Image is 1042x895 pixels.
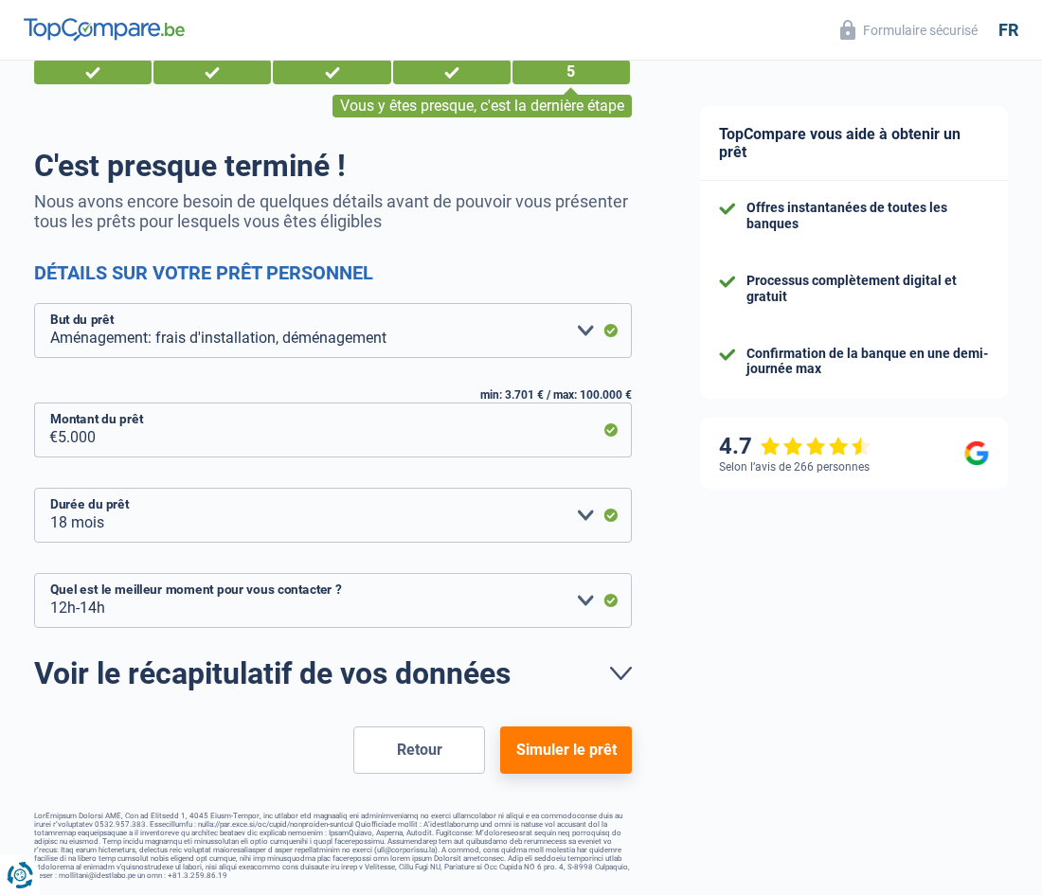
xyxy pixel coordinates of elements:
img: TopCompare Logo [24,18,185,41]
div: min: 3.701 € / max: 100.000 € [34,388,632,402]
a: Voir le récapitulatif de vos données [34,658,632,689]
div: Processus complètement digital et gratuit [746,273,989,305]
h2: Détails sur votre prêt personnel [34,261,632,284]
div: fr [998,20,1018,41]
button: Simuler le prêt [500,726,632,774]
div: 1 [34,60,152,84]
div: 2 [153,60,271,84]
div: Selon l’avis de 266 personnes [719,460,870,474]
div: Confirmation de la banque en une demi-journée max [746,346,989,378]
h1: C'est presque terminé ! [34,148,632,184]
div: 4.7 [719,433,871,460]
button: Retour [353,726,485,774]
div: Offres instantanées de toutes les banques [746,200,989,232]
p: Nous avons encore besoin de quelques détails avant de pouvoir vous présenter tous les prêts pour ... [34,191,632,231]
div: 5 [512,60,630,84]
div: 3 [273,60,390,84]
footer: LorEmipsum Dolorsi AME, Con ad Elitsedd 1, 4045 Eiusm-Tempor, inc utlabor etd magnaaliq eni admin... [34,812,632,880]
img: Advertisement [5,838,6,839]
div: 4 [393,60,511,84]
span: € [34,403,58,457]
div: Vous y êtes presque, c'est la dernière étape [332,95,632,117]
button: Formulaire sécurisé [829,14,989,45]
div: TopCompare vous aide à obtenir un prêt [700,106,1008,181]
